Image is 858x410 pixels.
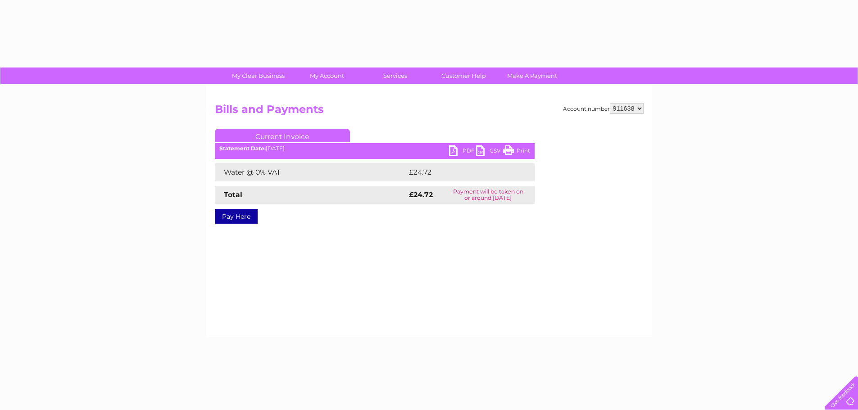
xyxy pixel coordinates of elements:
[215,209,258,224] a: Pay Here
[358,68,432,84] a: Services
[449,145,476,158] a: PDF
[215,145,535,152] div: [DATE]
[407,163,516,181] td: £24.72
[290,68,364,84] a: My Account
[442,186,535,204] td: Payment will be taken on or around [DATE]
[215,129,350,142] a: Current Invoice
[215,163,407,181] td: Water @ 0% VAT
[427,68,501,84] a: Customer Help
[495,68,569,84] a: Make A Payment
[563,103,644,114] div: Account number
[503,145,530,158] a: Print
[219,145,266,152] b: Statement Date:
[221,68,295,84] a: My Clear Business
[215,103,644,120] h2: Bills and Payments
[224,190,242,199] strong: Total
[409,190,433,199] strong: £24.72
[476,145,503,158] a: CSV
